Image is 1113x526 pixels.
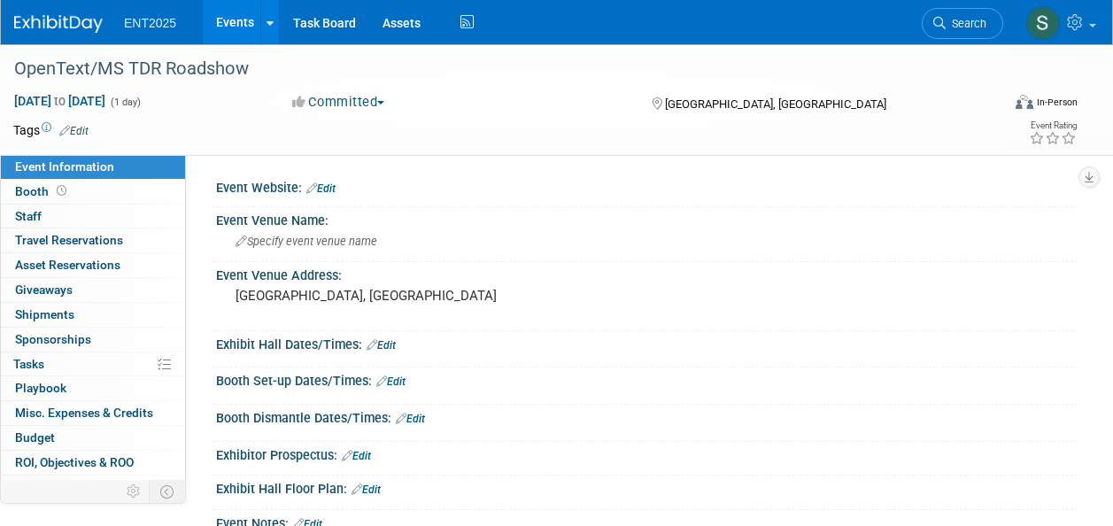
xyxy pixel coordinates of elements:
[236,288,555,304] pre: [GEOGRAPHIC_DATA], [GEOGRAPHIC_DATA]
[53,184,70,197] span: Booth not reserved yet
[15,480,86,494] span: Attachments
[216,331,1078,354] div: Exhibit Hall Dates/Times:
[15,381,66,395] span: Playbook
[1016,95,1033,109] img: Format-Inperson.png
[1,476,185,499] a: Attachments
[14,15,103,33] img: ExhibitDay
[396,413,425,425] a: Edit
[946,17,986,30] span: Search
[1,328,185,352] a: Sponsorships
[1,180,185,204] a: Booth
[119,480,150,503] td: Personalize Event Tab Strip
[15,233,123,247] span: Travel Reservations
[1036,96,1078,109] div: In-Person
[1,155,185,179] a: Event Information
[15,455,134,469] span: ROI, Objectives & ROO
[1,451,185,475] a: ROI, Objectives & ROO
[15,258,120,272] span: Asset Reservations
[15,159,114,174] span: Event Information
[1,303,185,327] a: Shipments
[342,450,371,462] a: Edit
[59,125,89,137] a: Edit
[109,97,141,108] span: (1 day)
[150,480,186,503] td: Toggle Event Tabs
[1,401,185,425] a: Misc. Expenses & Credits
[15,282,73,297] span: Giveaways
[13,121,89,139] td: Tags
[15,430,55,445] span: Budget
[216,442,1078,465] div: Exhibitor Prospectus:
[15,332,91,346] span: Sponsorships
[352,483,381,496] a: Edit
[13,93,106,109] span: [DATE] [DATE]
[665,97,886,111] span: [GEOGRAPHIC_DATA], [GEOGRAPHIC_DATA]
[15,307,74,321] span: Shipments
[216,174,1078,197] div: Event Website:
[216,207,1078,229] div: Event Venue Name:
[1,228,185,252] a: Travel Reservations
[124,16,176,30] span: ENT2025
[286,93,391,112] button: Committed
[216,262,1078,284] div: Event Venue Address:
[15,209,42,223] span: Staff
[1026,6,1060,40] img: Stephanie Silva
[216,476,1078,499] div: Exhibit Hall Floor Plan:
[15,184,70,198] span: Booth
[1,376,185,400] a: Playbook
[1,278,185,302] a: Giveaways
[376,375,406,388] a: Edit
[1,253,185,277] a: Asset Reservations
[1,205,185,228] a: Staff
[367,339,396,352] a: Edit
[51,94,68,108] span: to
[216,405,1078,428] div: Booth Dismantle Dates/Times:
[15,406,153,420] span: Misc. Expenses & Credits
[923,92,1078,119] div: Event Format
[13,357,44,371] span: Tasks
[922,8,1003,39] a: Search
[236,235,377,248] span: Specify event venue name
[1,352,185,376] a: Tasks
[8,53,986,85] div: OpenText/MS TDR Roadshow
[306,182,336,195] a: Edit
[1,426,185,450] a: Budget
[216,367,1078,391] div: Booth Set-up Dates/Times:
[1029,121,1077,130] div: Event Rating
